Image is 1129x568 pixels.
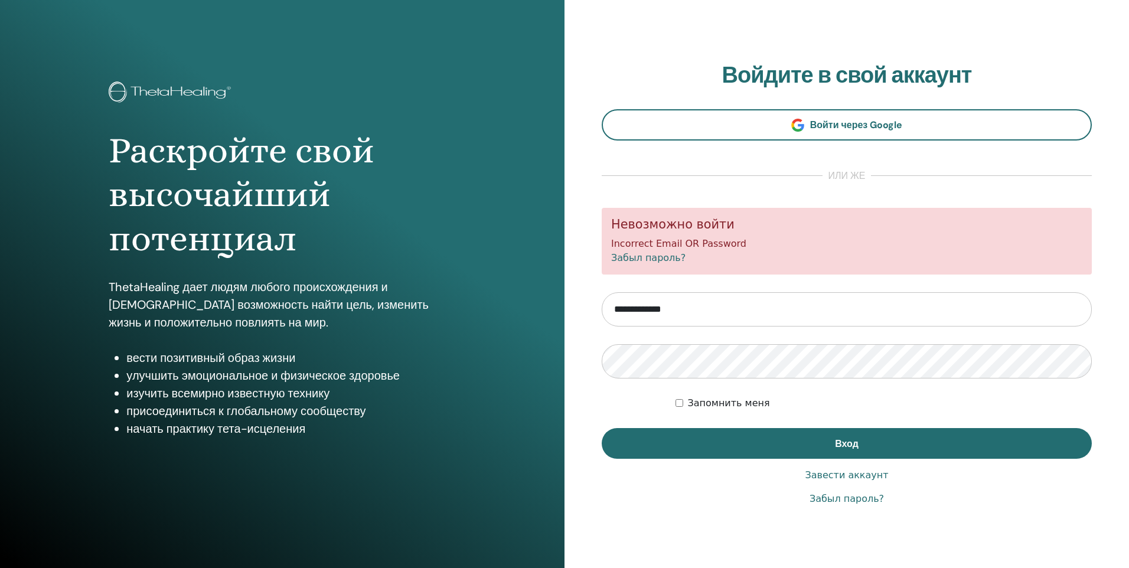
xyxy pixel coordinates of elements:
h5: Невозможно войти [611,217,1082,232]
span: Войти через Google [810,119,903,131]
h1: Раскройте свой высочайший потенциал [109,129,455,260]
h2: Войдите в свой аккаунт [602,62,1092,89]
li: вести позитивный образ жизни [126,349,455,367]
span: или же [823,169,872,183]
p: ThetaHealing дает людям любого происхождения и [DEMOGRAPHIC_DATA] возможность найти цель, изменит... [109,278,455,331]
li: улучшить эмоциональное и физическое здоровье [126,367,455,384]
li: изучить всемирно известную технику [126,384,455,402]
a: Забыл пароль? [611,252,686,263]
span: Вход [835,438,859,450]
a: Завести аккаунт [805,468,888,482]
a: Забыл пароль? [810,492,884,506]
a: Войти через Google [602,109,1092,141]
div: Keep me authenticated indefinitely or until I manually logout [676,396,1092,410]
li: присоединиться к глобальному сообществу [126,402,455,420]
div: Incorrect Email OR Password [602,208,1092,275]
label: Запомнить меня [688,396,770,410]
li: начать практику тета-исцеления [126,420,455,438]
button: Вход [602,428,1092,459]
